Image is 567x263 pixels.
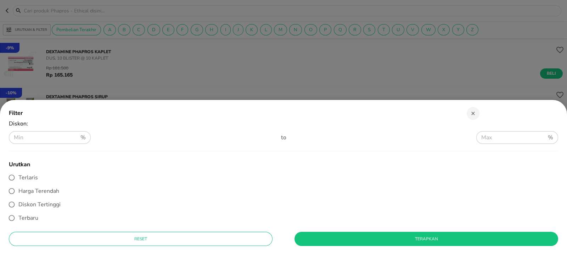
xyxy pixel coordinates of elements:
[294,232,558,246] button: Terapkan
[281,134,286,141] span: to
[18,201,61,208] span: Diskon Tertinggi
[9,232,273,246] button: Reset
[476,128,545,147] input: Max
[9,128,78,147] input: Min
[300,235,552,243] span: Terapkan
[9,120,558,131] div: Diskon :
[18,214,38,222] span: Terbaru
[9,107,449,119] h6: Filter
[18,187,59,195] span: Harga Terendah
[80,133,86,142] p: %
[9,158,540,171] h6: Urutkan
[548,133,553,142] p: %
[18,174,38,181] span: Terlaris
[15,235,267,243] span: Reset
